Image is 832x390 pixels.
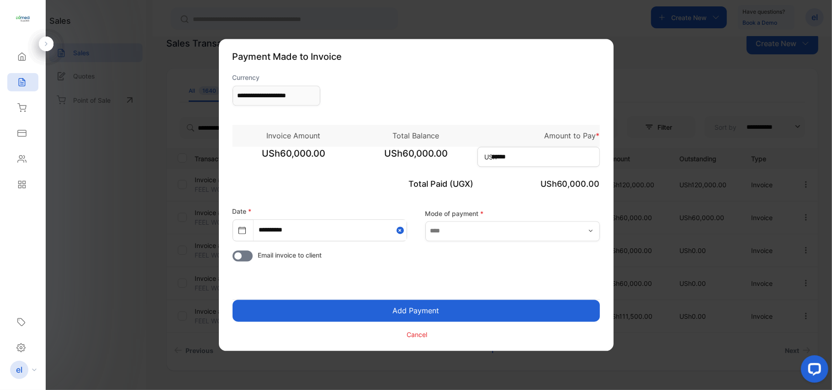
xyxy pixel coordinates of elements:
[233,208,252,216] label: Date
[541,179,600,189] span: USh60,000.00
[397,220,407,241] button: Close
[477,131,600,142] p: Amount to Pay
[355,131,477,142] p: Total Balance
[258,251,322,260] span: Email invoice to client
[355,147,477,170] span: USh60,000.00
[233,300,600,322] button: Add Payment
[407,330,427,339] p: Cancel
[233,147,355,170] span: USh60,000.00
[16,364,22,376] p: el
[485,153,497,162] span: USh
[233,131,355,142] p: Invoice Amount
[425,209,600,218] label: Mode of payment
[233,73,320,83] label: Currency
[16,12,30,26] img: logo
[794,352,832,390] iframe: LiveChat chat widget
[355,178,477,190] p: Total Paid (UGX)
[233,50,600,64] p: Payment Made to Invoice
